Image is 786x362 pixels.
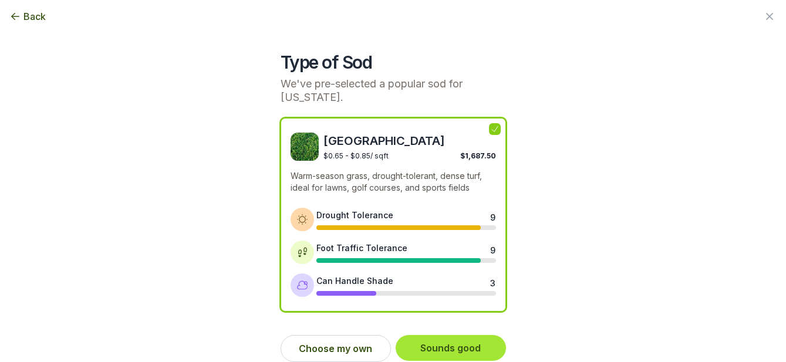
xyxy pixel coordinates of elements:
[296,246,308,258] img: Foot traffic tolerance icon
[316,275,393,287] div: Can Handle Shade
[9,9,46,23] button: Back
[281,52,506,73] h2: Type of Sod
[296,279,308,291] img: Shade tolerance icon
[291,170,496,194] p: Warm-season grass, drought-tolerant, dense turf, ideal for lawns, golf courses, and sports fields
[296,214,308,225] img: Drought tolerance icon
[396,335,506,361] button: Sounds good
[23,9,46,23] span: Back
[291,133,319,161] img: Bermuda sod image
[490,244,495,253] div: 9
[490,211,495,221] div: 9
[323,151,389,160] span: $0.65 - $0.85 / sqft
[323,133,496,149] span: [GEOGRAPHIC_DATA]
[281,77,506,104] p: We've pre-selected a popular sod for [US_STATE].
[460,151,496,160] span: $1,687.50
[490,277,495,286] div: 3
[316,209,393,221] div: Drought Tolerance
[316,242,407,254] div: Foot Traffic Tolerance
[281,335,391,362] button: Choose my own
